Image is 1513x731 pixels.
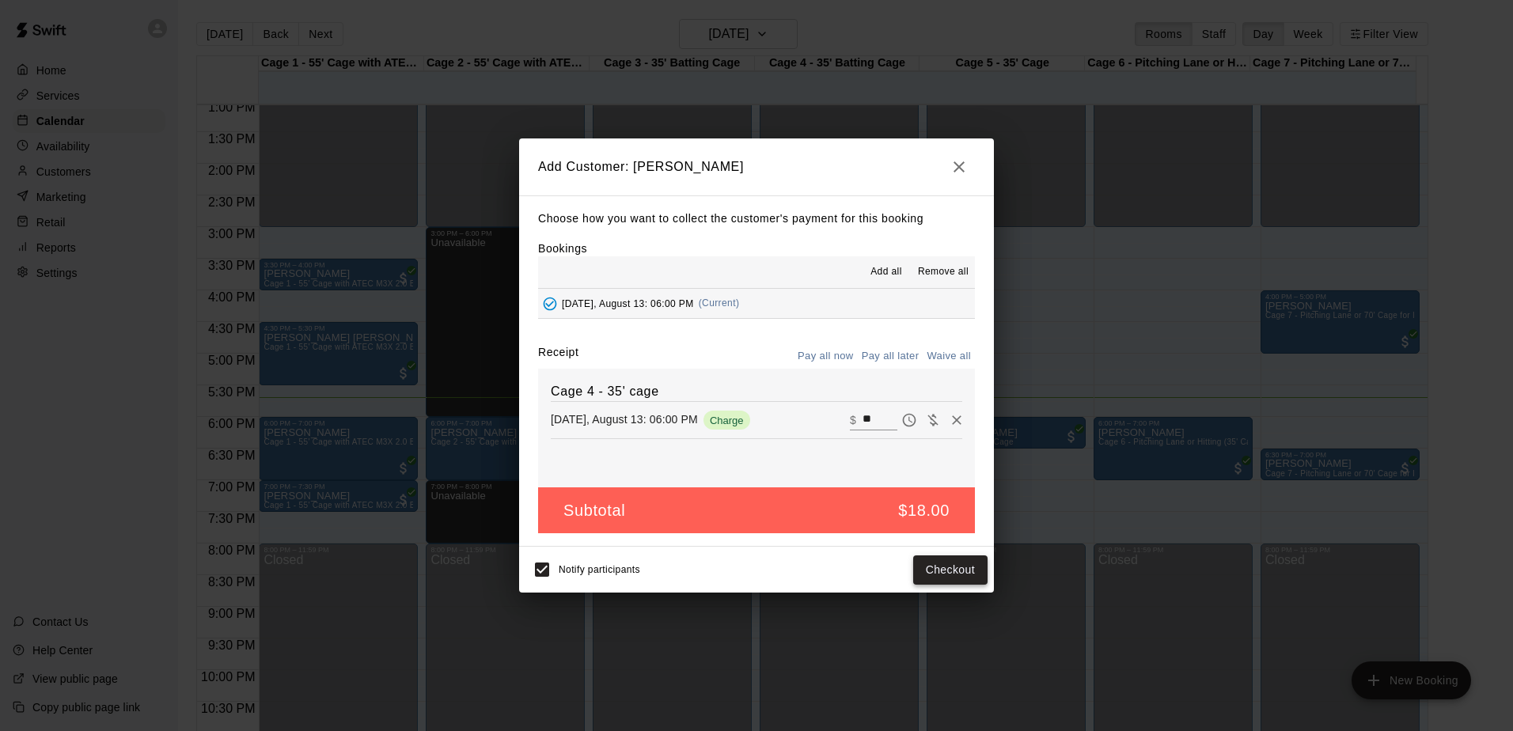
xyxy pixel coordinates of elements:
[898,500,950,521] h5: $18.00
[858,344,923,369] button: Pay all later
[850,412,856,428] p: $
[559,565,640,576] span: Notify participants
[703,415,750,426] span: Charge
[538,242,587,255] label: Bookings
[538,209,975,229] p: Choose how you want to collect the customer's payment for this booking
[551,411,698,427] p: [DATE], August 13: 06:00 PM
[923,344,975,369] button: Waive all
[699,297,740,309] span: (Current)
[538,289,975,318] button: Added - Collect Payment[DATE], August 13: 06:00 PM(Current)
[921,412,945,426] span: Waive payment
[519,138,994,195] h2: Add Customer: [PERSON_NAME]
[562,297,694,309] span: [DATE], August 13: 06:00 PM
[912,259,975,285] button: Remove all
[870,264,902,280] span: Add all
[897,412,921,426] span: Pay later
[913,555,988,585] button: Checkout
[538,292,562,316] button: Added - Collect Payment
[945,408,969,432] button: Remove
[861,259,912,285] button: Add all
[794,344,858,369] button: Pay all now
[563,500,625,521] h5: Subtotal
[918,264,969,280] span: Remove all
[551,381,962,402] h6: Cage 4 - 35' cage
[538,344,578,369] label: Receipt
